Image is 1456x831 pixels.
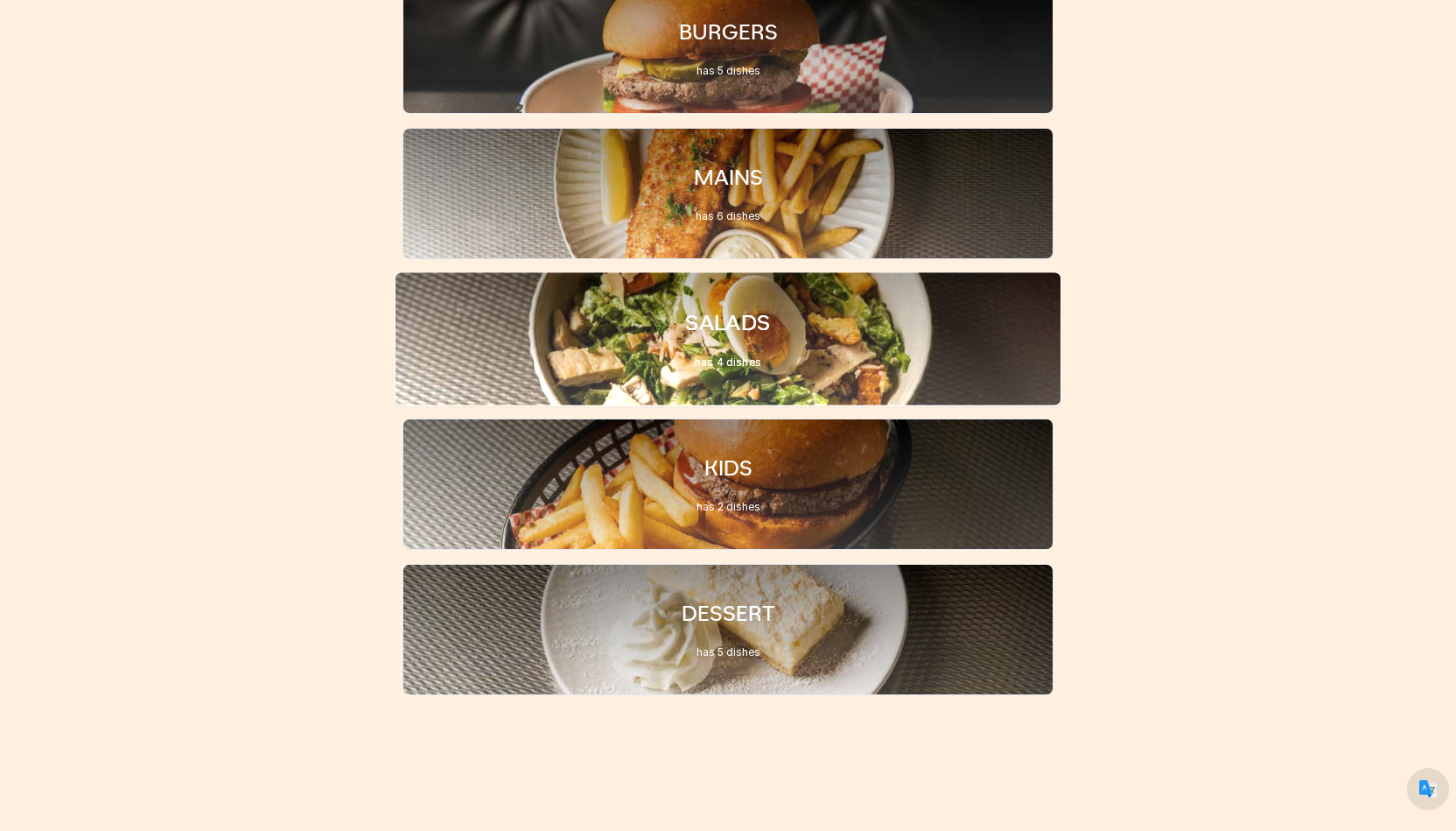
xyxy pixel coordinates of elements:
h1: BURGERS [679,18,778,46]
img: default.png [1419,780,1437,798]
h1: SALADS [685,308,770,337]
p: has 5 dishes [682,645,774,659]
h1: DESSERT [682,600,774,628]
p: has 6 dishes [694,209,763,223]
p: has 2 dishes [696,500,760,514]
p: has 4 dishes [685,355,770,369]
h1: KIDS [696,454,760,482]
p: has 5 dishes [679,64,778,78]
h1: MAINS [694,164,763,192]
